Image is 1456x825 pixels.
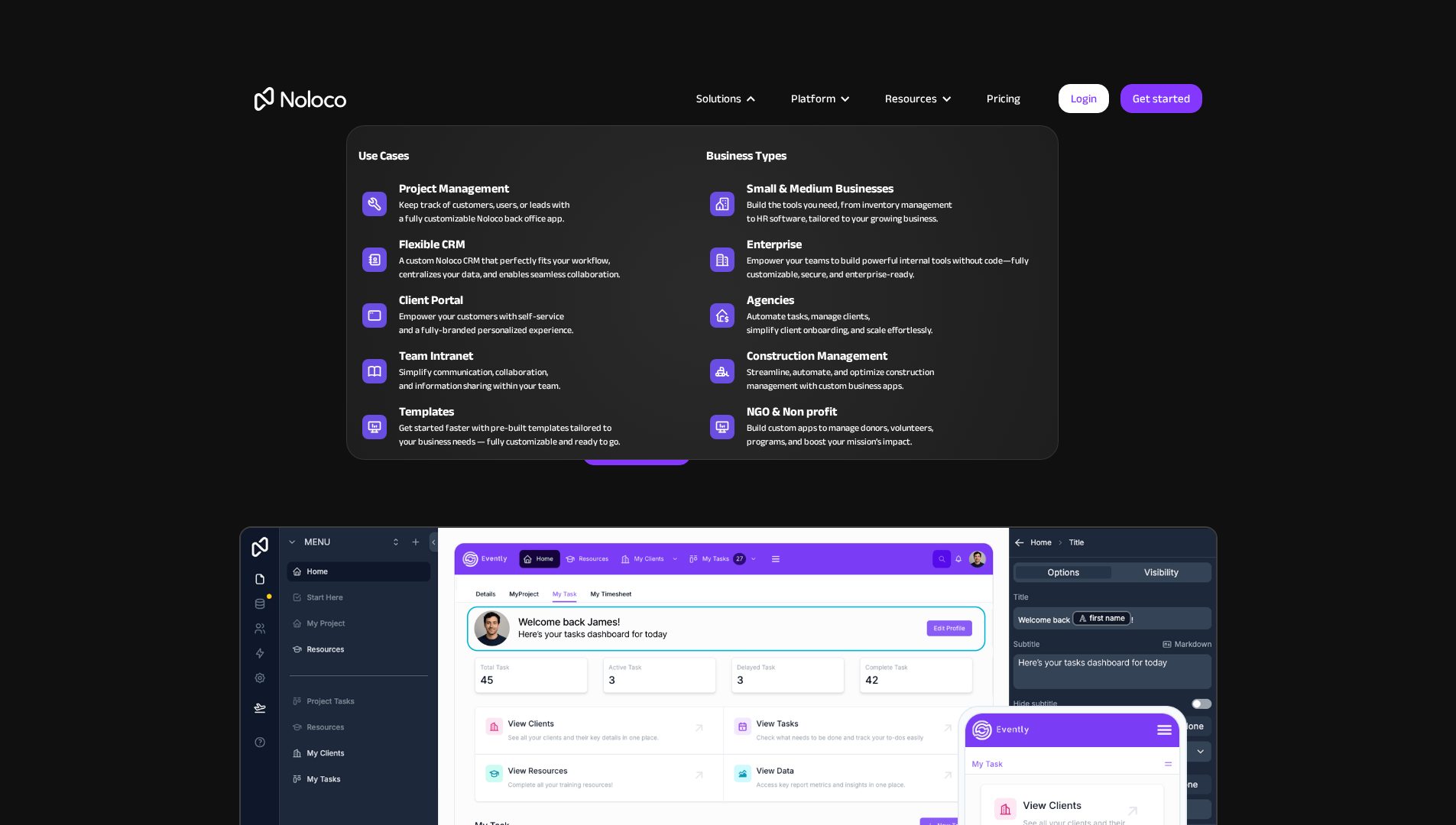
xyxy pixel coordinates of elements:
[747,254,1043,281] div: Empower your teams to build powerful internal tools without code—fully customizable, secure, and ...
[399,421,620,448] div: Get started faster with pre-built templates tailored to your business needs — fully customizable ...
[355,288,702,340] a: Client PortalEmpower your customers with self-serviceand a fully-branded personalized experience.
[1120,84,1202,113] a: Get started
[399,347,709,365] div: Team Intranet
[355,147,522,165] div: Use Cases
[1059,84,1109,113] a: Login
[702,147,870,165] div: Business Types
[702,176,1050,228] a: Small & Medium BusinessesBuild the tools you need, from inventory managementto HR software, tailo...
[968,89,1039,108] a: Pricing
[677,89,772,108] div: Solutions
[747,403,1057,421] div: NGO & Non profit
[255,87,346,111] a: home
[702,288,1050,340] a: AgenciesAutomate tasks, manage clients,simplify client onboarding, and scale effortlessly.
[702,232,1050,284] a: EnterpriseEmpower your teams to build powerful internal tools without code—fully customizable, se...
[747,421,933,448] div: Build custom apps to manage donors, volunteers, programs, and boost your mission’s impact.
[355,400,702,451] a: TemplatesGet started faster with pre-built templates tailored toyour business needs — fully custo...
[399,198,569,225] div: Keep track of customers, users, or leads with a fully customizable Noloco back office app.
[747,347,1057,365] div: Construction Management
[346,104,1059,460] nav: Solutions
[702,137,1050,173] a: Business Types
[399,254,620,281] div: A custom Noloco CRM that perfectly fits your workflow, centralizes your data, and enables seamles...
[747,235,1057,254] div: Enterprise
[747,365,934,393] div: Streamline, automate, and optimize construction management with custom business apps.
[399,291,709,309] div: Client Portal
[791,89,835,108] div: Platform
[355,232,702,284] a: Flexible CRMA custom Noloco CRM that perfectly fits your workflow,centralizes your data, and enab...
[747,198,952,225] div: Build the tools you need, from inventory management to HR software, tailored to your growing busi...
[866,89,968,108] div: Resources
[702,400,1050,451] a: NGO & Non profitBuild custom apps to manage donors, volunteers,programs, and boost your mission’s...
[747,291,1057,309] div: Agencies
[399,235,709,254] div: Flexible CRM
[399,309,573,337] div: Empower your customers with self-service and a fully-branded personalized experience.
[747,309,932,337] div: Automate tasks, manage clients, simplify client onboarding, and scale effortlessly.
[255,188,1202,310] h2: Business Apps for Teams
[399,365,560,393] div: Simplify communication, collaboration, and information sharing within your team.
[747,180,1057,198] div: Small & Medium Businesses
[702,344,1050,396] a: Construction ManagementStreamline, automate, and optimize constructionmanagement with custom busi...
[696,89,741,108] div: Solutions
[355,137,702,173] a: Use Cases
[399,180,709,198] div: Project Management
[355,176,702,228] a: Project ManagementKeep track of customers, users, or leads witha fully customizable Noloco back o...
[772,89,866,108] div: Platform
[399,403,709,421] div: Templates
[355,344,702,396] a: Team IntranetSimplify communication, collaboration,and information sharing within your team.
[885,89,937,108] div: Resources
